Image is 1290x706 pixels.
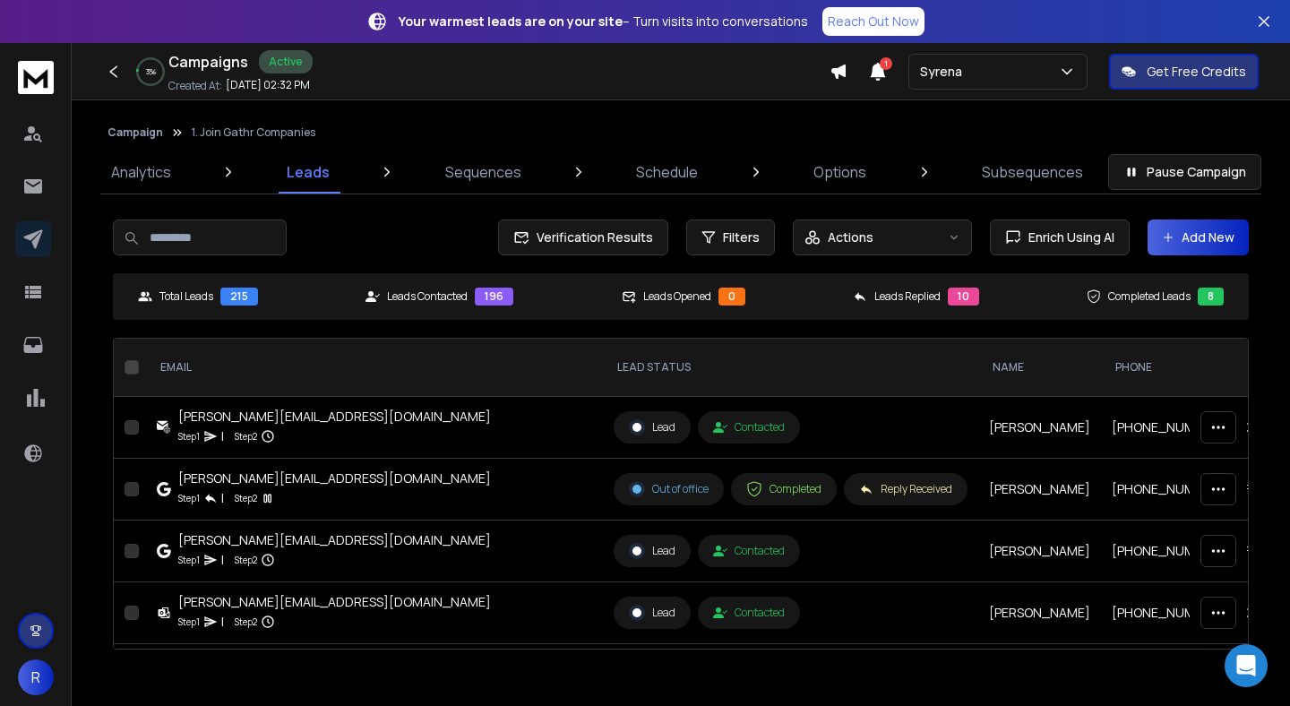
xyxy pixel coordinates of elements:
p: Step 1 [178,489,200,507]
div: 8 [1198,288,1224,306]
button: R [18,659,54,695]
a: Analytics [100,151,182,194]
p: Actions [828,228,873,246]
div: Contacted [713,606,785,620]
td: [PHONE_NUMBER] [1101,459,1234,521]
a: Leads [276,151,340,194]
p: Step 1 [178,427,200,445]
td: [PERSON_NAME] [978,521,1101,582]
div: [PERSON_NAME][EMAIL_ADDRESS][DOMAIN_NAME] [178,593,491,611]
td: [PERSON_NAME] [978,644,1101,706]
a: Reach Out Now [822,7,924,36]
td: [PHONE_NUMBER] [1101,644,1234,706]
button: Pause Campaign [1108,154,1261,190]
p: Total Leads [159,289,213,304]
p: Leads Opened [643,289,711,304]
div: Lead [629,543,675,559]
p: Step 2 [235,551,257,569]
p: – Turn visits into conversations [399,13,808,30]
div: 196 [475,288,513,306]
div: Out of office [629,481,709,497]
p: Schedule [636,161,698,183]
p: Leads Contacted [387,289,468,304]
a: Options [803,151,877,194]
p: Step 1 [178,551,200,569]
div: Active [259,50,313,73]
h1: Campaigns [168,51,248,73]
div: Lead [629,605,675,621]
button: Verification Results [498,220,668,255]
th: LEAD STATUS [603,339,978,397]
td: [PERSON_NAME] [978,582,1101,644]
p: Step 2 [235,489,257,507]
p: Syrena [920,63,969,81]
div: Contacted [713,420,785,435]
button: Get Free Credits [1109,54,1259,90]
p: | [221,427,224,445]
div: Contacted [713,544,785,558]
p: Leads Replied [874,289,941,304]
p: Options [813,161,866,183]
div: [PERSON_NAME][EMAIL_ADDRESS][DOMAIN_NAME] [178,531,491,549]
div: 215 [220,288,258,306]
td: [PHONE_NUMBER] [1101,521,1234,582]
p: Reach Out Now [828,13,919,30]
p: 3 % [146,66,156,77]
div: Lead [629,419,675,435]
p: Get Free Credits [1147,63,1246,81]
p: Subsequences [982,161,1083,183]
span: Filters [723,228,760,246]
span: 1 [880,57,892,70]
p: Leads [287,161,330,183]
img: logo [18,61,54,94]
a: Subsequences [971,151,1094,194]
td: [PHONE_NUMBER] [1101,397,1234,459]
a: Sequences [434,151,532,194]
div: 10 [948,288,979,306]
th: EMAIL [146,339,603,397]
p: Analytics [111,161,171,183]
p: | [221,489,224,507]
button: Add New [1148,220,1249,255]
span: Enrich Using AI [1021,228,1114,246]
div: 0 [718,288,745,306]
button: Filters [686,220,775,255]
p: 1. Join Gathr Companies [192,125,315,140]
td: [PHONE_NUMBER] [1101,582,1234,644]
th: Phone [1101,339,1234,397]
p: Completed Leads [1108,289,1191,304]
p: | [221,613,224,631]
div: Reply Received [859,482,952,496]
p: Step 2 [235,613,257,631]
div: Completed [746,481,821,497]
div: [PERSON_NAME][EMAIL_ADDRESS][DOMAIN_NAME] [178,469,491,487]
td: [PERSON_NAME] [978,459,1101,521]
p: Step 2 [235,427,257,445]
td: [PERSON_NAME] [978,397,1101,459]
strong: Your warmest leads are on your site [399,13,623,30]
p: | [221,551,224,569]
div: Open Intercom Messenger [1225,644,1268,687]
div: [PERSON_NAME][EMAIL_ADDRESS][DOMAIN_NAME] [178,408,491,426]
span: Verification Results [529,228,653,246]
p: [DATE] 02:32 PM [226,78,310,92]
p: Step 1 [178,613,200,631]
button: Enrich Using AI [990,220,1130,255]
button: Campaign [107,125,163,140]
th: NAME [978,339,1101,397]
a: Schedule [625,151,709,194]
p: Created At: [168,79,222,93]
p: Sequences [445,161,521,183]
